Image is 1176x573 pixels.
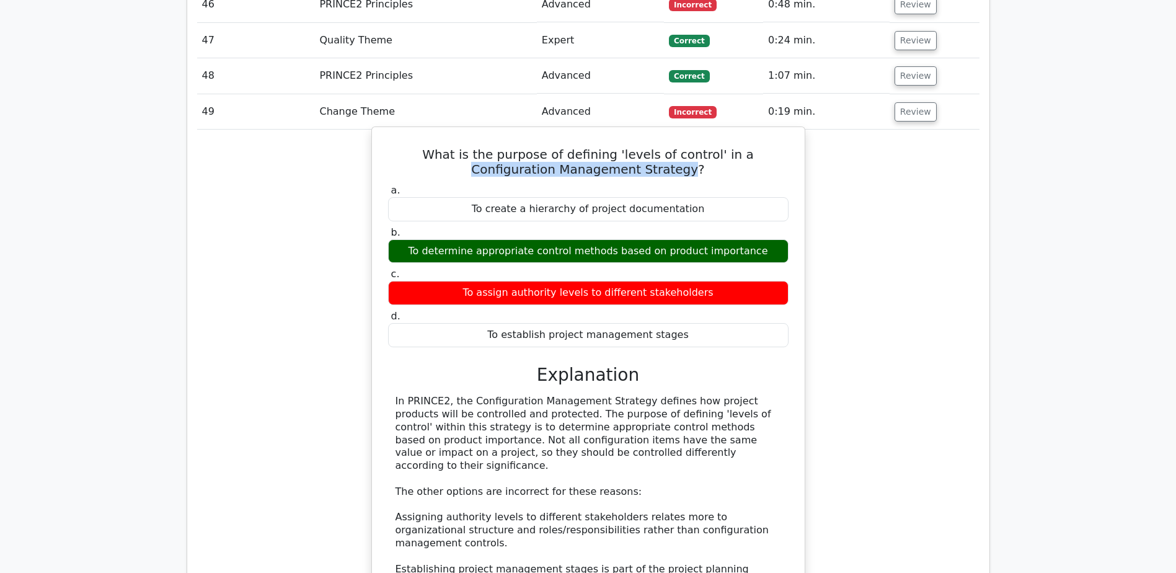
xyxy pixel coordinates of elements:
[387,147,790,177] h5: What is the purpose of defining 'levels of control' in a Configuration Management Strategy?
[197,94,315,130] td: 49
[197,58,315,94] td: 48
[763,94,890,130] td: 0:19 min.
[388,239,789,264] div: To determine appropriate control methods based on product importance
[895,31,937,50] button: Review
[537,23,664,58] td: Expert
[895,66,937,86] button: Review
[396,365,781,386] h3: Explanation
[314,23,536,58] td: Quality Theme
[391,268,400,280] span: c.
[314,94,536,130] td: Change Theme
[763,23,890,58] td: 0:24 min.
[537,94,664,130] td: Advanced
[314,58,536,94] td: PRINCE2 Principles
[391,184,400,196] span: a.
[763,58,890,94] td: 1:07 min.
[537,58,664,94] td: Advanced
[391,226,400,238] span: b.
[895,102,937,122] button: Review
[669,106,717,118] span: Incorrect
[669,70,709,82] span: Correct
[388,323,789,347] div: To establish project management stages
[669,35,709,47] span: Correct
[388,197,789,221] div: To create a hierarchy of project documentation
[197,23,315,58] td: 47
[388,281,789,305] div: To assign authority levels to different stakeholders
[391,310,400,322] span: d.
